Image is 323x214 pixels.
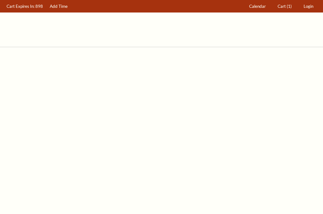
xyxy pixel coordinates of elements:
a: Add Time [47,0,71,12]
a: Calendar [246,0,269,12]
span: (1) [287,4,292,9]
span: Cart [278,4,286,9]
a: Login [301,0,316,12]
span: 898 [35,4,43,9]
span: Login [304,4,313,9]
a: Cart (1) [275,0,295,12]
span: Cart Expires In: [7,4,34,9]
span: Calendar [249,4,266,9]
